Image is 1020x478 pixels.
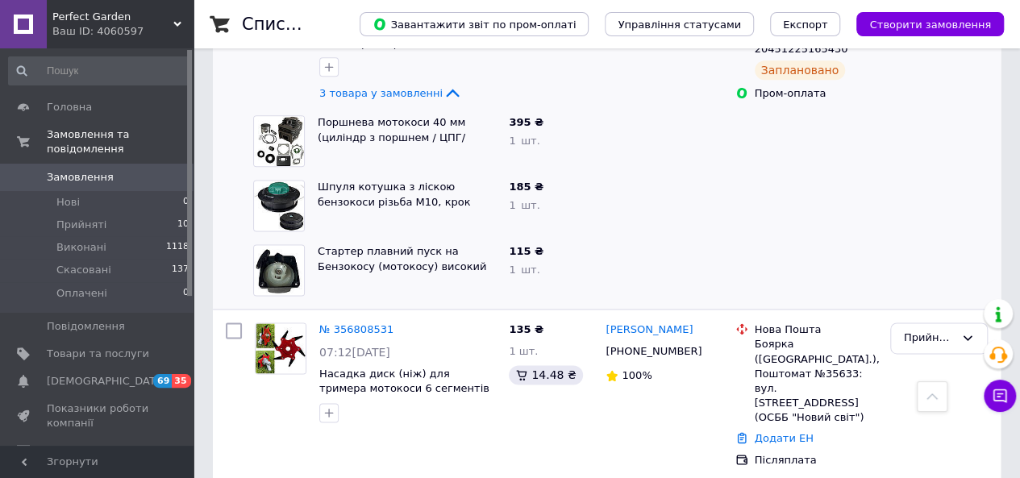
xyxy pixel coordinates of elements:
[509,345,538,357] span: 1 шт.
[172,374,190,388] span: 35
[47,374,166,389] span: [DEMOGRAPHIC_DATA]
[509,135,539,147] span: 1 шт.
[509,323,543,335] span: 135 ₴
[56,263,111,277] span: Скасовані
[47,170,114,185] span: Замовлення
[755,322,877,337] div: Нова Пошта
[183,286,189,301] span: 0
[52,10,173,24] span: Perfect Garden
[606,322,693,338] a: [PERSON_NAME]
[242,15,406,34] h1: Список замовлень
[755,453,877,468] div: Післяплата
[869,19,991,31] span: Створити замовлення
[56,218,106,232] span: Прийняті
[153,374,172,388] span: 69
[8,56,190,85] input: Пошук
[52,24,194,39] div: Ваш ID: 4060597
[318,116,465,158] a: Поршнева мотокоси 40 мм (циліндр з поршнем / ЦПГ/ бензокоса ) комплект
[755,86,877,101] div: Пром-оплата
[47,319,125,334] span: Повідомлення
[319,346,390,359] span: 07:12[DATE]
[56,240,106,255] span: Виконані
[783,19,828,31] span: Експорт
[770,12,841,36] button: Експорт
[47,347,149,361] span: Товари та послуги
[177,218,189,232] span: 10
[172,263,189,277] span: 137
[183,195,189,210] span: 0
[755,60,846,80] div: Заплановано
[56,195,80,210] span: Нові
[319,323,393,335] a: № 356808531
[622,369,652,381] span: 100%
[256,323,306,373] img: Фото товару
[856,12,1004,36] button: Створити замовлення
[166,240,189,255] span: 1118
[319,86,443,98] span: 3 товара у замовленні
[319,368,489,395] a: Насадка диск (ніж) для тримера мотокоси 6 сегментів
[984,380,1016,412] button: Чат з покупцем
[47,444,89,459] span: Відгуки
[318,181,470,238] a: Шпуля котушка з ліскою бензокоси різьба М10, крок різьби 1,25 автомат [PERSON_NAME]
[254,181,304,231] img: Фото товару
[509,365,582,384] div: 14.48 ₴
[47,127,194,156] span: Замовлення та повідомлення
[509,181,543,193] span: 185 ₴
[755,432,814,444] a: Додати ЕН
[56,286,107,301] span: Оплачені
[618,19,741,31] span: Управління статусами
[254,245,304,295] img: Фото товару
[755,337,877,425] div: Боярка ([GEOGRAPHIC_DATA].), Поштомат №35633: вул. [STREET_ADDRESS] (ОСББ "Новий світ")
[509,245,543,257] span: 115 ₴
[509,116,543,128] span: 395 ₴
[904,330,955,347] div: Прийнято
[605,12,754,36] button: Управління статусами
[509,199,539,211] span: 1 шт.
[47,100,92,114] span: Головна
[254,116,304,166] img: Фото товару
[319,86,462,98] a: 3 товара у замовленні
[602,341,705,362] div: [PHONE_NUMBER]
[255,322,306,374] a: Фото товару
[373,17,576,31] span: Завантажити звіт по пром-оплаті
[840,18,1004,30] a: Створити замовлення
[318,245,486,287] a: Стартер плавний пуск на Бензокосу (мотокосу) високий 4 зачепи
[360,12,589,36] button: Завантажити звіт по пром-оплаті
[47,401,149,430] span: Показники роботи компанії
[509,264,539,276] span: 1 шт.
